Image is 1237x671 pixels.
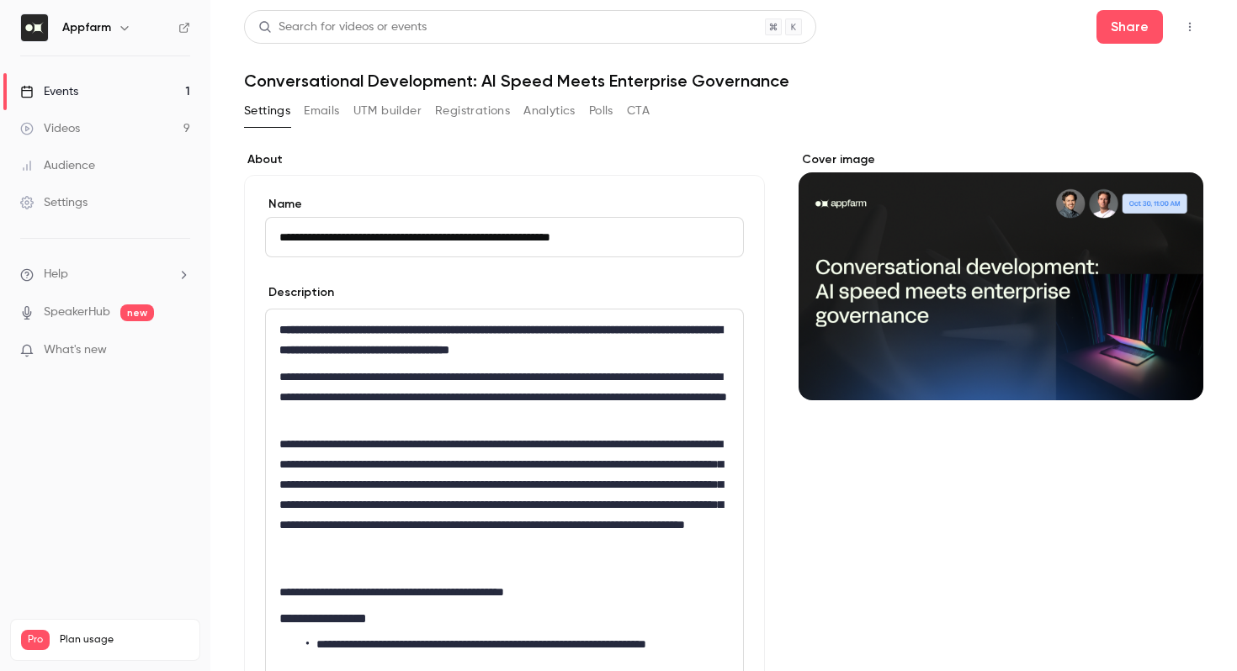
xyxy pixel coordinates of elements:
button: Registrations [435,98,510,124]
label: Description [265,284,334,301]
div: Audience [20,157,95,174]
button: Share [1096,10,1163,44]
button: Emails [304,98,339,124]
button: Settings [244,98,290,124]
span: Help [44,266,68,283]
h6: Appfarm [62,19,111,36]
div: Events [20,83,78,100]
label: Cover image [799,151,1203,168]
button: Polls [589,98,613,124]
label: Name [265,196,744,213]
div: Videos [20,120,80,137]
span: new [120,304,154,321]
img: Appfarm [21,14,48,41]
li: help-dropdown-opener [20,266,190,283]
span: What's new [44,341,107,359]
h1: Conversational Development: AI Speed Meets Enterprise Governance [244,71,1203,91]
button: CTA [627,98,650,124]
button: UTM builder [353,98,422,124]
div: Search for videos or events [258,18,427,36]
span: Pro [21,630,50,650]
div: Settings [20,194,88,211]
span: Plan usage [60,633,189,647]
label: About [244,151,765,168]
button: Analytics [523,98,576,124]
section: Cover image [799,151,1203,400]
a: SpeakerHub [44,304,110,321]
iframe: Noticeable Trigger [170,343,190,358]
